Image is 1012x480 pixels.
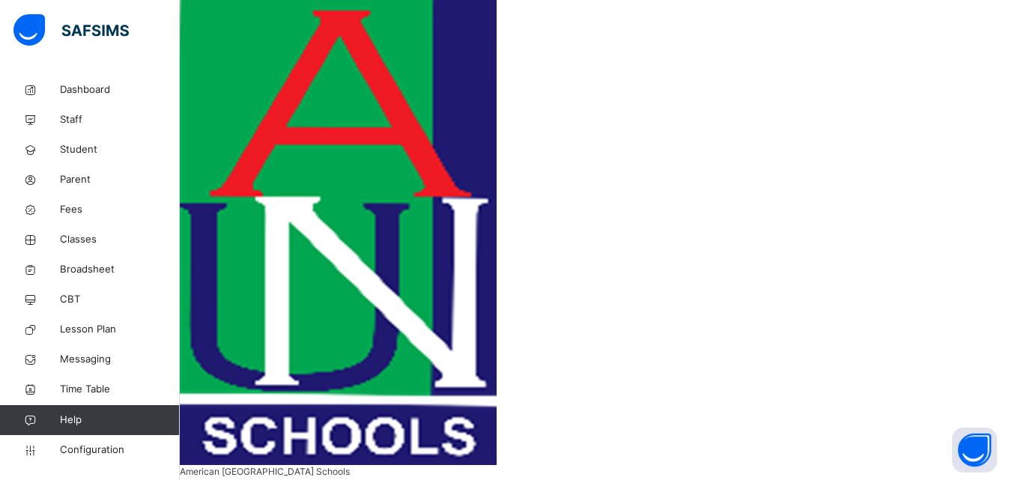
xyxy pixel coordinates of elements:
span: Student [60,142,180,157]
span: Classes [60,232,180,247]
img: safsims [13,14,129,46]
span: Time Table [60,382,180,397]
span: Staff [60,112,180,127]
span: Configuration [60,443,179,458]
span: Help [60,413,179,428]
span: Fees [60,202,180,217]
span: Lesson Plan [60,322,180,337]
span: Parent [60,172,180,187]
span: Dashboard [60,82,180,97]
button: Open asap [952,428,997,473]
span: CBT [60,292,180,307]
span: American [GEOGRAPHIC_DATA] Schools [180,466,350,477]
span: Messaging [60,352,180,367]
span: Broadsheet [60,262,180,277]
